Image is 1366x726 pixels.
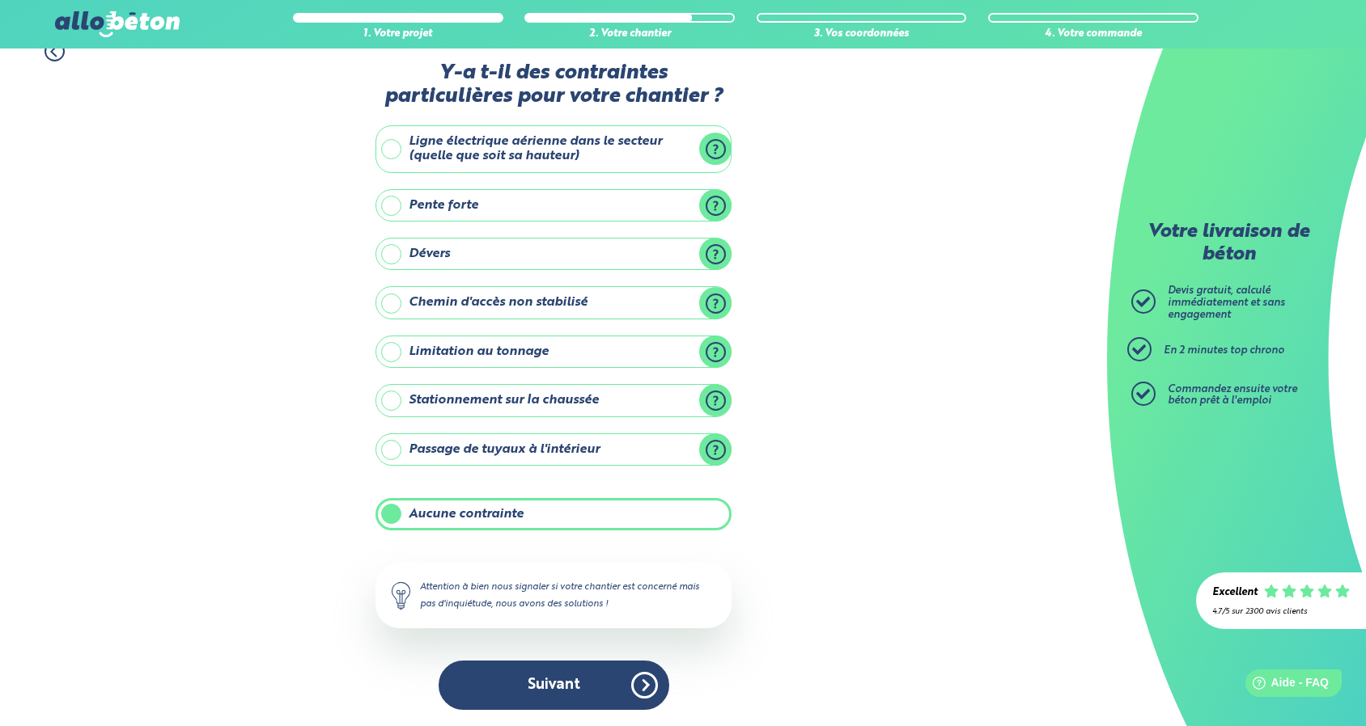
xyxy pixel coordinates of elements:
label: Y-a t-il des contraintes particulières pour votre chantier ? [375,61,732,109]
iframe: Help widget launcher [1222,663,1348,708]
label: Limitation au tonnage [375,336,732,368]
label: Passage de tuyaux à l'intérieur [375,433,732,466]
button: Suivant [439,661,669,710]
span: En 2 minutes top chrono [1164,345,1284,356]
label: Aucune contrainte [375,498,732,530]
div: Attention à bien nous signaler si votre chantier est concerné mais pas d'inquiétude, nous avons d... [375,563,732,627]
label: Dévers [375,238,732,270]
label: Stationnement sur la chaussée [375,384,732,416]
div: 2. Votre chantier [524,28,735,40]
div: 1. Votre projet [293,28,503,40]
div: Excellent [1212,587,1258,599]
label: Chemin d'accès non stabilisé [375,286,732,319]
div: 4. Votre commande [988,28,1198,40]
span: Commandez ensuite votre béton prêt à l'emploi [1168,384,1297,407]
label: Pente forte [375,189,732,222]
p: Votre livraison de béton [1135,222,1321,266]
div: 3. Vos coordonnées [757,28,967,40]
img: allobéton [55,11,180,37]
span: Devis gratuit, calculé immédiatement et sans engagement [1168,285,1285,319]
div: 4.7/5 sur 2300 avis clients [1212,607,1350,616]
label: Ligne électrique aérienne dans le secteur (quelle que soit sa hauteur) [375,125,732,173]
